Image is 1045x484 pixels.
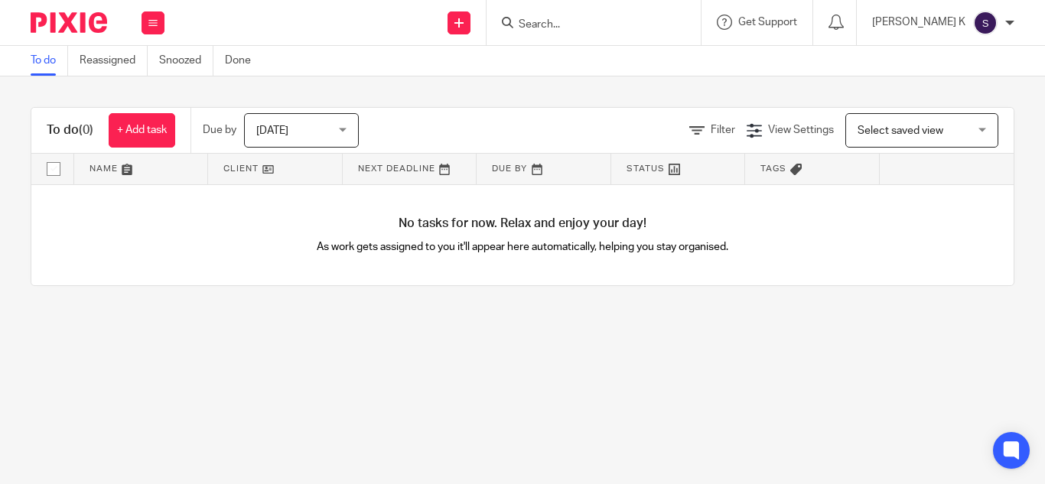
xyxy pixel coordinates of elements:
[738,17,797,28] span: Get Support
[31,216,1014,232] h4: No tasks for now. Relax and enjoy your day!
[256,125,288,136] span: [DATE]
[31,12,107,33] img: Pixie
[973,11,998,35] img: svg%3E
[80,46,148,76] a: Reassigned
[768,125,834,135] span: View Settings
[760,164,786,173] span: Tags
[711,125,735,135] span: Filter
[872,15,965,30] p: [PERSON_NAME] K
[159,46,213,76] a: Snoozed
[203,122,236,138] p: Due by
[517,18,655,32] input: Search
[277,239,768,255] p: As work gets assigned to you it'll appear here automatically, helping you stay organised.
[31,46,68,76] a: To do
[47,122,93,138] h1: To do
[109,113,175,148] a: + Add task
[225,46,262,76] a: Done
[858,125,943,136] span: Select saved view
[79,124,93,136] span: (0)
